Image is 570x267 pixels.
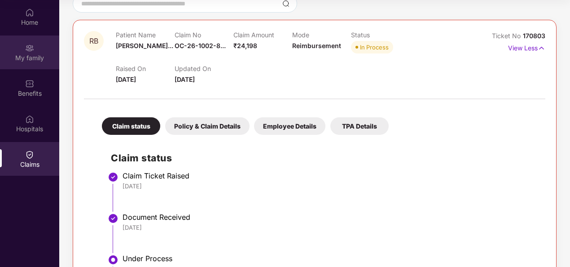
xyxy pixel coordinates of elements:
[292,42,341,49] span: Reimbursement
[351,31,410,39] p: Status
[123,254,536,263] div: Under Process
[175,31,233,39] p: Claim No
[254,117,325,135] div: Employee Details
[523,32,545,40] span: 170803
[175,42,226,49] span: OC-26-1002-8...
[108,213,118,224] img: svg+xml;base64,PHN2ZyBpZD0iU3RlcC1Eb25lLTMyeDMyIiB4bWxucz0iaHR0cDovL3d3dy53My5vcmcvMjAwMC9zdmciIH...
[175,76,195,83] span: [DATE]
[89,37,98,45] span: RB
[25,44,34,53] img: svg+xml;base64,PHN2ZyB3aWR0aD0iMjAiIGhlaWdodD0iMjAiIHZpZXdCb3g9IjAgMCAyMCAyMCIgZmlsbD0ibm9uZSIgeG...
[116,42,173,49] span: [PERSON_NAME]...
[360,43,389,52] div: In Process
[25,79,34,88] img: svg+xml;base64,PHN2ZyBpZD0iQmVuZWZpdHMiIHhtbG5zPSJodHRwOi8vd3d3LnczLm9yZy8yMDAwL3N2ZyIgd2lkdGg9Ij...
[25,8,34,17] img: svg+xml;base64,PHN2ZyBpZD0iSG9tZSIgeG1sbnM9Imh0dHA6Ly93d3cudzMub3JnLzIwMDAvc3ZnIiB3aWR0aD0iMjAiIG...
[111,151,536,165] h2: Claim status
[233,31,292,39] p: Claim Amount
[123,171,536,180] div: Claim Ticket Raised
[108,172,118,182] img: svg+xml;base64,PHN2ZyBpZD0iU3RlcC1Eb25lLTMyeDMyIiB4bWxucz0iaHR0cDovL3d3dy53My5vcmcvMjAwMC9zdmciIH...
[25,150,34,159] img: svg+xml;base64,PHN2ZyBpZD0iQ2xhaW0iIHhtbG5zPSJodHRwOi8vd3d3LnczLm9yZy8yMDAwL3N2ZyIgd2lkdGg9IjIwIi...
[175,65,233,72] p: Updated On
[102,117,160,135] div: Claim status
[116,76,136,83] span: [DATE]
[292,31,351,39] p: Mode
[116,31,175,39] p: Patient Name
[492,32,523,40] span: Ticket No
[123,213,536,222] div: Document Received
[165,117,250,135] div: Policy & Claim Details
[233,42,257,49] span: ₹24,198
[108,254,118,265] img: svg+xml;base64,PHN2ZyBpZD0iU3RlcC1BY3RpdmUtMzJ4MzIiIHhtbG5zPSJodHRwOi8vd3d3LnczLm9yZy8yMDAwL3N2Zy...
[25,115,34,124] img: svg+xml;base64,PHN2ZyBpZD0iSG9zcGl0YWxzIiB4bWxucz0iaHR0cDovL3d3dy53My5vcmcvMjAwMC9zdmciIHdpZHRoPS...
[116,65,175,72] p: Raised On
[538,43,545,53] img: svg+xml;base64,PHN2ZyB4bWxucz0iaHR0cDovL3d3dy53My5vcmcvMjAwMC9zdmciIHdpZHRoPSIxNyIgaGVpZ2h0PSIxNy...
[123,223,536,231] div: [DATE]
[123,182,536,190] div: [DATE]
[330,117,389,135] div: TPA Details
[508,41,545,53] p: View Less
